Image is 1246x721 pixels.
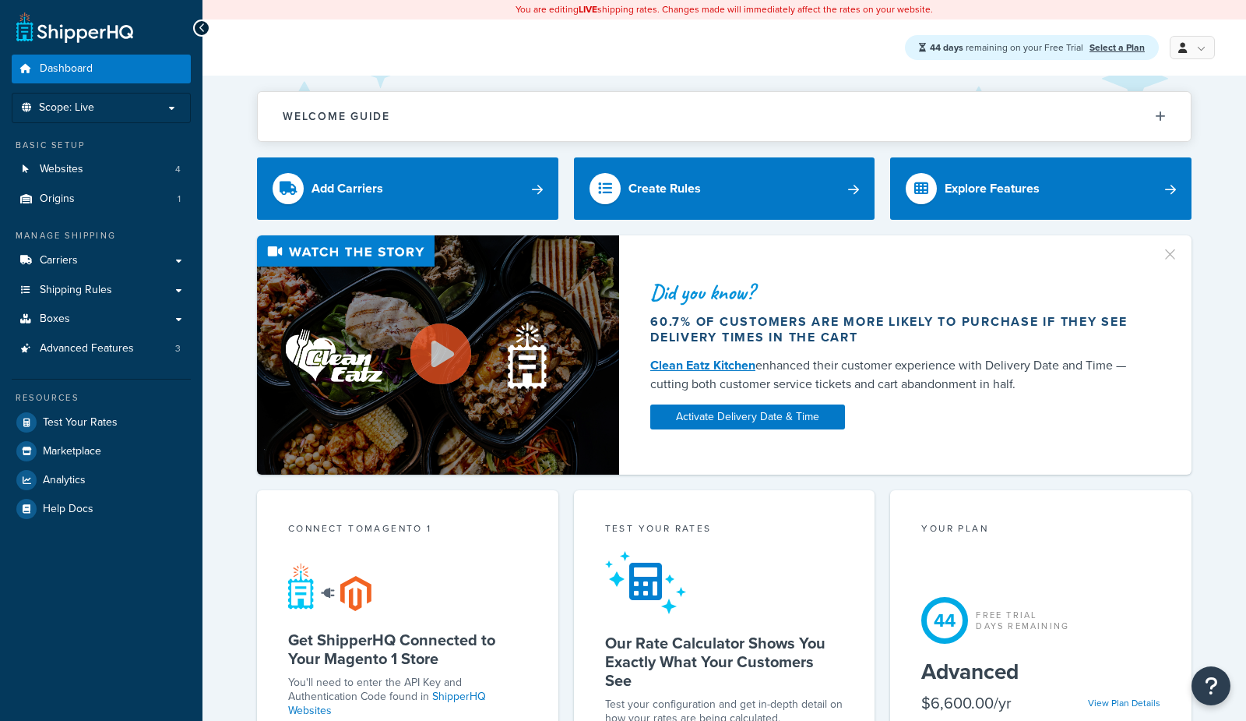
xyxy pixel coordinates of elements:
div: Basic Setup [12,139,191,152]
a: Dashboard [12,55,191,83]
p: You'll need to enter the API Key and Authentication Code found in [288,676,527,718]
a: Marketplace [12,437,191,465]
div: Add Carriers [311,178,383,200]
a: Advanced Features3 [12,334,191,363]
a: Select a Plan [1089,41,1145,55]
a: Activate Delivery Date & Time [650,405,845,429]
a: Boxes [12,305,191,334]
a: Shipping Rules [12,276,191,305]
a: Explore Features [890,157,1191,220]
span: Analytics [43,474,86,487]
li: Websites [12,155,191,184]
div: Explore Features [945,178,1040,200]
span: Help Docs [43,503,93,516]
span: Boxes [40,313,70,326]
li: Advanced Features [12,334,191,363]
a: Carriers [12,246,191,275]
span: Carriers [40,254,78,267]
span: Dashboard [40,62,93,76]
span: Marketplace [43,445,101,458]
div: Create Rules [628,178,701,200]
a: Clean Eatz Kitchen [650,356,755,374]
div: Test your rates [605,521,844,539]
h5: Get ShipperHQ Connected to Your Magento 1 Store [288,631,527,668]
div: Connect to Magento 1 [288,521,527,539]
span: 3 [175,342,181,355]
div: 44 [921,597,968,644]
div: Free Trial Days Remaining [976,610,1069,631]
div: Manage Shipping [12,229,191,242]
span: Origins [40,193,75,206]
li: Origins [12,185,191,214]
span: Scope: Live [39,101,94,115]
div: Resources [12,391,191,405]
span: 4 [175,163,181,176]
h5: Our Rate Calculator Shows You Exactly What Your Customers See [605,634,844,690]
strong: 44 days [930,41,963,55]
a: Create Rules [574,157,875,220]
img: Video thumbnail [257,235,619,475]
span: 1 [178,193,181,206]
a: Websites4 [12,155,191,184]
div: 60.7% of customers are more likely to purchase if they see delivery times in the cart [650,314,1142,345]
div: $6,600.00/yr [921,692,1012,714]
a: Help Docs [12,495,191,523]
button: Open Resource Center [1191,666,1230,705]
a: ShipperHQ Websites [288,688,486,719]
button: Welcome Guide [258,92,1191,141]
div: Your Plan [921,521,1160,539]
h5: Advanced [921,659,1160,684]
h2: Welcome Guide [283,111,390,122]
div: Did you know? [650,281,1142,303]
span: Test Your Rates [43,416,118,429]
img: connect-shq-magento-24cdf84b.svg [288,563,371,611]
a: View Plan Details [1088,696,1160,710]
div: enhanced their customer experience with Delivery Date and Time — cutting both customer service ti... [650,356,1142,394]
b: LIVE [579,2,597,16]
a: Test Your Rates [12,408,191,436]
span: remaining on your Free Trial [930,41,1086,55]
span: Shipping Rules [40,284,112,297]
span: Websites [40,163,83,176]
span: Advanced Features [40,342,134,355]
a: Analytics [12,466,191,494]
a: Origins1 [12,185,191,214]
a: Add Carriers [257,157,558,220]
